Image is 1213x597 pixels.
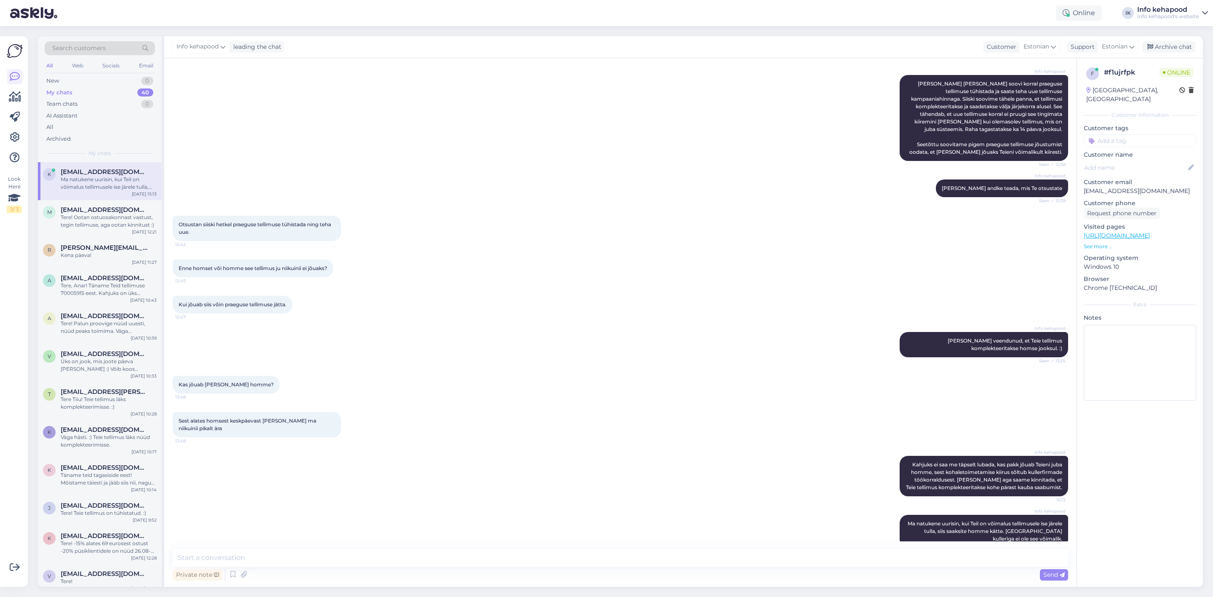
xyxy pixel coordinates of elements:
[46,123,53,131] div: All
[45,60,54,71] div: All
[1104,67,1160,78] div: # f1ujrfpk
[137,88,153,97] div: 40
[1084,284,1196,292] p: Chrome [TECHNICAL_ID]
[1084,187,1196,195] p: [EMAIL_ADDRESS][DOMAIN_NAME]
[175,314,207,320] span: 12:47
[47,209,52,215] span: m
[906,461,1063,490] span: Kahjuks ei saa me täpselt lubada, kas pakk jõuab Teieni juba homme, sest kohaletoimetamise kiirus...
[230,43,281,51] div: leading the chat
[61,471,157,487] div: Täname teid tagasiside eest! Mõistame täiesti ja jääb siis nii, nagu soovisite. Kui tulevikus tek...
[48,277,51,284] span: a
[942,185,1062,191] span: [PERSON_NAME] andke teada, mis Te otsustate
[131,411,157,417] div: [DATE] 10:28
[1084,178,1196,187] p: Customer email
[61,570,148,578] span: vikyyte@yahoo.com
[1034,325,1066,332] span: Info kehapood
[132,229,157,235] div: [DATE] 12:21
[1034,68,1066,75] span: Info kehapood
[1084,232,1150,239] a: [URL][DOMAIN_NAME]
[908,520,1063,542] span: Ma natukene uurisin, kui Teil on võimalus tellimusele ise järele tulla, siis saaksite homme kätte...
[1034,173,1066,179] span: Info kehapood
[61,388,148,396] span: tiiu.riismandel@gmail.com
[1043,571,1065,578] span: Send
[61,426,148,434] span: kristikliimann.kk@gmail.com
[61,206,148,214] span: malleusmirelle606@gmail.com
[61,358,157,373] div: Üks on jook, mis joote päeva [PERSON_NAME] :) Võib koos kasutada
[1084,275,1196,284] p: Browser
[132,259,157,265] div: [DATE] 11:27
[48,505,51,511] span: j
[48,535,51,541] span: k
[1102,42,1128,51] span: Estonian
[131,373,157,379] div: [DATE] 10:33
[1160,68,1194,77] span: Online
[48,171,51,177] span: k
[175,241,207,248] span: 12:42
[61,396,157,411] div: Tere Tiiu! Teie tellimus läks komplekteerimisse. :)
[61,509,157,517] div: Tere! Teie tellimus on tühistatud. :)
[175,394,207,400] span: 13:48
[1084,222,1196,231] p: Visited pages
[48,573,51,579] span: v
[61,168,148,176] span: katlinmikker@gmail.com
[1142,41,1195,53] div: Archive chat
[61,282,157,297] div: Tere, Anar! Täname Teid tellimuse 70005915 eest. Kahjuks on üks [PERSON_NAME] tellimusest hetkel ...
[61,176,157,191] div: Ma natukene uurisin, kui Teil on võimalus tellimusele ise järele tulla, siis saaksite homme kätte...
[7,206,22,213] div: 2 / 3
[61,274,148,282] span: anaralijev@gmail.com
[61,320,157,335] div: Tere! Palun proovige nüüd uuesti, nüüd peaks toimima. Väga vabandame segaduse pärast!
[948,337,1063,351] span: [PERSON_NAME] veendunud, et Teie tellimus komplekteeritakse homse jooksul. :)
[1084,301,1196,308] div: Extra
[61,252,157,259] div: Kena päeva!
[46,135,71,143] div: Archived
[46,112,77,120] div: AI Assistant
[909,80,1063,155] span: [PERSON_NAME] [PERSON_NAME] soovi korral praeguse tellimuse tühistada ja saate teha uue tellimuse...
[131,555,157,561] div: [DATE] 12:28
[61,350,148,358] span: virgeaug@gmail.com
[1034,161,1066,168] span: Seen ✓ 12:38
[131,585,157,592] div: [DATE] 12:27
[61,244,148,252] span: rita.m.gyarmati@gmail.com
[1084,208,1160,219] div: Request phone number
[179,418,318,431] span: Sest alates homsest keskpäevast [PERSON_NAME] ma niikuinii pikalt ära
[1084,124,1196,133] p: Customer tags
[61,464,148,471] span: katrinlehepuu@hotmail.com
[1084,134,1196,147] input: Add a tag
[132,191,157,197] div: [DATE] 15:13
[1034,198,1066,204] span: Seen ✓ 12:39
[48,315,51,321] span: a
[1137,6,1208,20] a: Info kehapoodInfo kehapood's website
[46,88,72,97] div: My chats
[1084,163,1186,172] input: Add name
[130,297,157,303] div: [DATE] 10:43
[1084,150,1196,159] p: Customer name
[61,214,157,229] div: Tere! Ootan ostuosakonnast vastust, tegin tellimuse, aga ootan kinnitust :)
[1137,6,1199,13] div: Info kehapood
[48,429,51,435] span: k
[1137,13,1199,20] div: Info kehapood's website
[1084,111,1196,119] div: Customer information
[48,467,51,473] span: k
[61,434,157,449] div: Väga hästi. :) Teie tellimus läks nüüd komplekteerimisse.
[52,44,106,53] span: Search customers
[137,60,155,71] div: Email
[141,100,153,108] div: 0
[1084,262,1196,271] p: Windows 10
[133,517,157,523] div: [DATE] 9:52
[131,487,157,493] div: [DATE] 10:14
[179,381,274,388] span: Kas jõuab [PERSON_NAME] homme?
[179,221,332,235] span: Otsustan siiski hetkel praeguse tellimuse tühistada ning teha uue.
[46,77,59,85] div: New
[61,540,157,555] div: Tere! -15% alates 69 eurosest ostust -20% püsiklientidele on nüüd 26.08-28.08 alates 69 eurosest ...
[1034,358,1066,364] span: Seen ✓ 13:25
[48,247,51,253] span: r
[176,42,219,51] span: Info kehapood
[1086,86,1179,104] div: [GEOGRAPHIC_DATA], [GEOGRAPHIC_DATA]
[46,100,77,108] div: Team chats
[1084,313,1196,322] p: Notes
[88,150,111,157] span: My chats
[7,175,22,213] div: Look Here
[1084,243,1196,250] p: See more ...
[7,43,23,59] img: Askly Logo
[61,578,157,585] div: Tere!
